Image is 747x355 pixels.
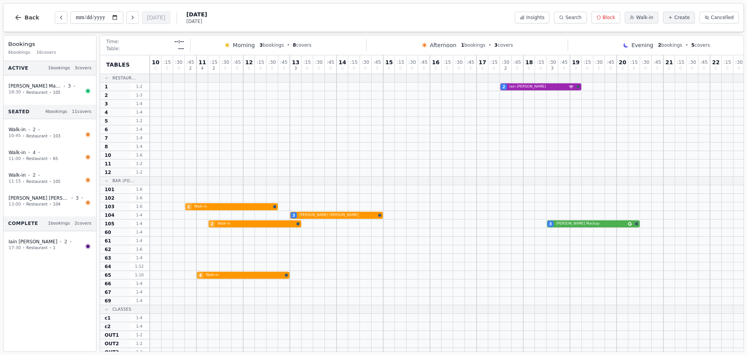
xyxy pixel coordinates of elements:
span: 103 [105,204,114,210]
span: • [49,179,51,185]
span: 0 [691,67,693,70]
span: 0 [633,67,635,70]
span: 22 [712,60,719,65]
span: 2 [188,204,190,210]
span: 4 [201,67,203,70]
span: : 15 [257,60,264,65]
span: : 15 [724,60,731,65]
span: • [70,239,72,244]
span: 10:45 [9,133,21,139]
span: : 30 [175,60,182,65]
span: 2 [64,239,67,245]
span: 13:00 [9,201,21,208]
span: 0 [563,67,565,70]
span: : 15 [584,60,591,65]
span: 1 - 3 [130,92,149,98]
span: : 45 [514,60,521,65]
span: • [38,172,40,178]
span: 7 [105,135,108,141]
span: 1 - 4 [130,315,149,321]
span: Block [603,14,615,21]
span: 0 [329,67,331,70]
span: 3 covers [75,65,91,72]
span: 1 - 4 [130,281,149,286]
span: : 30 [549,60,556,65]
span: 0 [376,67,378,70]
span: [PERSON_NAME] Mackay [9,83,61,89]
span: 10 [105,152,111,158]
span: 69 [105,298,111,304]
span: • [49,201,51,207]
span: • [63,83,66,89]
span: 4 bookings [45,109,67,115]
span: Iain [PERSON_NAME] [509,84,567,90]
span: [PERSON_NAME] Mackay [556,221,626,227]
span: Walk-in [206,272,283,278]
span: 104 [53,201,60,207]
span: : 15 [397,60,404,65]
span: 1 - 6 [130,186,149,192]
span: : 45 [327,60,334,65]
span: Restaurant [26,179,48,185]
span: c1 [105,315,110,321]
span: 4 [33,149,36,156]
button: Walk-in •4•11:00•Restaurant•65 [4,145,96,167]
span: [PERSON_NAME] [PERSON_NAME] [9,195,69,201]
svg: Google booking [78,84,82,88]
span: 0 [282,67,285,70]
span: : 30 [502,60,509,65]
span: 0 [668,67,670,70]
span: 0 [317,67,320,70]
span: 2 covers [75,220,91,227]
span: 63 [105,255,111,261]
span: 65 [105,272,111,278]
span: • [23,201,25,207]
span: 2 [504,67,507,70]
span: 3 [68,83,71,89]
span: 1 - 6 [130,195,149,201]
span: • [23,179,25,185]
span: 0 [399,67,402,70]
span: • [49,90,51,95]
span: 16 covers [37,49,56,56]
span: 0 [177,67,180,70]
span: • [73,83,75,89]
span: OUT1 [105,332,119,338]
span: 0 [726,67,728,70]
span: 0 [621,67,624,70]
span: • [28,172,30,178]
span: 64 [105,264,111,270]
span: 0 [656,67,658,70]
span: : 45 [700,60,708,65]
span: OUT2 [105,341,119,347]
span: 104 [105,212,114,218]
button: Previous day [55,11,67,24]
span: 0 [516,67,518,70]
span: 20 [619,60,626,65]
button: Walk-in •2•11:15•Restaurant•105 [4,168,96,189]
span: 11 [105,161,111,167]
span: 3 [295,67,297,70]
span: 1 bookings [48,220,70,227]
span: • [28,149,30,155]
span: 2 [33,172,36,178]
span: • [23,90,25,95]
span: 0 [411,67,413,70]
span: Cancelled [711,14,734,21]
span: 0 [236,67,238,70]
span: 3 [293,213,295,218]
span: 103 [53,133,60,139]
span: 0 [586,67,588,70]
span: 18 [525,60,533,65]
span: • [38,149,40,155]
span: 1 - 12 [130,264,149,269]
span: : 15 [350,60,358,65]
span: : 15 [630,60,638,65]
span: 2 [189,67,191,70]
span: 0 [539,67,542,70]
span: : 15 [677,60,684,65]
span: Search [565,14,581,21]
span: 12 [245,60,253,65]
span: • [38,127,40,133]
span: 0 [352,67,355,70]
